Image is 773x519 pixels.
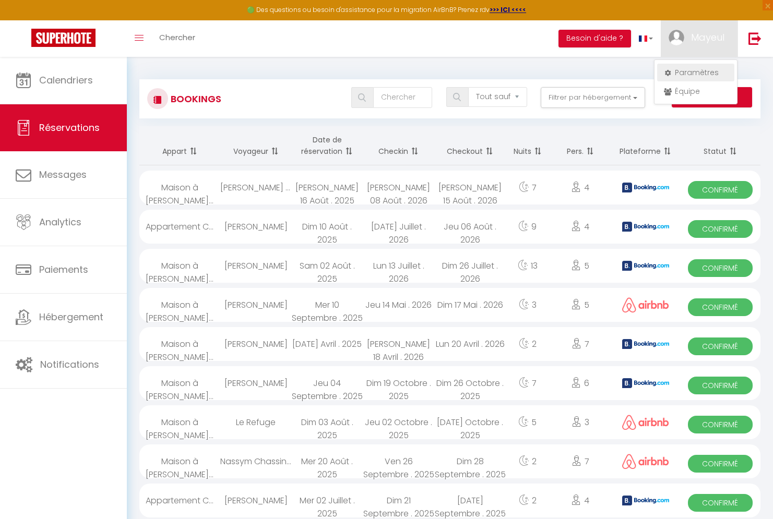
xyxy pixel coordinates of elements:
[159,32,195,43] span: Chercher
[657,82,734,100] a: Équipe
[220,126,292,165] th: Sort by guest
[541,87,645,108] button: Filtrer par hébergement
[39,263,88,276] span: Paiements
[373,87,432,108] input: Chercher
[611,126,680,165] th: Sort by channel
[39,215,81,228] span: Analytics
[139,126,220,165] th: Sort by rentals
[490,5,526,14] a: >>> ICI <<<<
[31,29,96,47] img: Super Booking
[549,126,611,165] th: Sort by people
[39,168,87,181] span: Messages
[680,126,760,165] th: Sort by status
[39,310,103,323] span: Hébergement
[506,126,549,165] th: Sort by nights
[661,20,738,57] a: ... Mayeul
[657,64,734,81] a: Paramètres
[39,121,100,134] span: Réservations
[40,358,99,371] span: Notifications
[168,87,221,111] h3: Bookings
[151,20,203,57] a: Chercher
[434,126,506,165] th: Sort by checkout
[691,31,724,44] span: Mayeul
[363,126,434,165] th: Sort by checkin
[748,32,762,45] img: logout
[558,30,631,47] button: Besoin d'aide ?
[39,74,93,87] span: Calendriers
[292,126,363,165] th: Sort by booking date
[669,30,684,45] img: ...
